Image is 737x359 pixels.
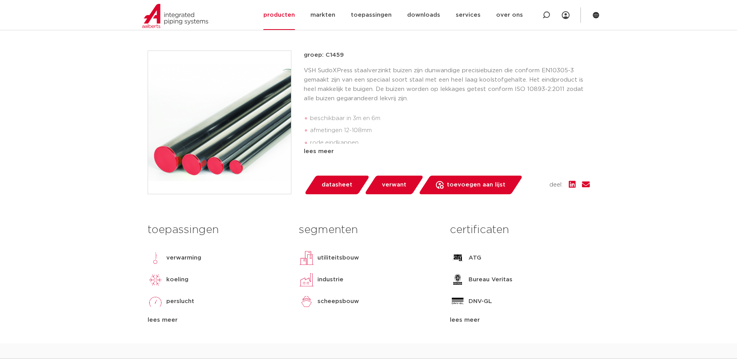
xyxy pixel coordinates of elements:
[166,275,188,284] p: koeling
[364,176,424,194] a: verwant
[148,250,163,266] img: verwarming
[447,179,505,191] span: toevoegen aan lijst
[317,297,359,306] p: scheepsbouw
[299,294,314,309] img: scheepsbouw
[382,179,406,191] span: verwant
[310,112,590,125] li: beschikbaar in 3m en 6m
[299,250,314,266] img: utiliteitsbouw
[310,137,590,149] li: rode eindkappen
[450,315,589,325] div: lees meer
[148,315,287,325] div: lees meer
[317,253,359,263] p: utiliteitsbouw
[166,253,201,263] p: verwarming
[450,272,465,288] img: Bureau Veritas
[450,222,589,238] h3: certificaten
[299,272,314,288] img: industrie
[310,124,590,137] li: afmetingen 12-108mm
[304,176,370,194] a: datasheet
[469,253,481,263] p: ATG
[549,180,563,190] span: deel:
[299,222,438,238] h3: segmenten
[148,294,163,309] img: perslucht
[469,297,492,306] p: DNV-GL
[450,294,465,309] img: DNV-GL
[148,51,291,194] img: Product Image for VSH SudoXPress Staalverzinkt buis
[148,272,163,288] img: koeling
[322,179,352,191] span: datasheet
[450,250,465,266] img: ATG
[304,147,590,156] div: lees meer
[317,275,343,284] p: industrie
[469,275,512,284] p: Bureau Veritas
[304,51,590,60] p: groep: C1459
[304,66,590,103] p: VSH SudoXPress staalverzinkt buizen zijn dunwandige precisiebuizen die conform EN10305-3 gemaakt ...
[148,222,287,238] h3: toepassingen
[166,297,194,306] p: perslucht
